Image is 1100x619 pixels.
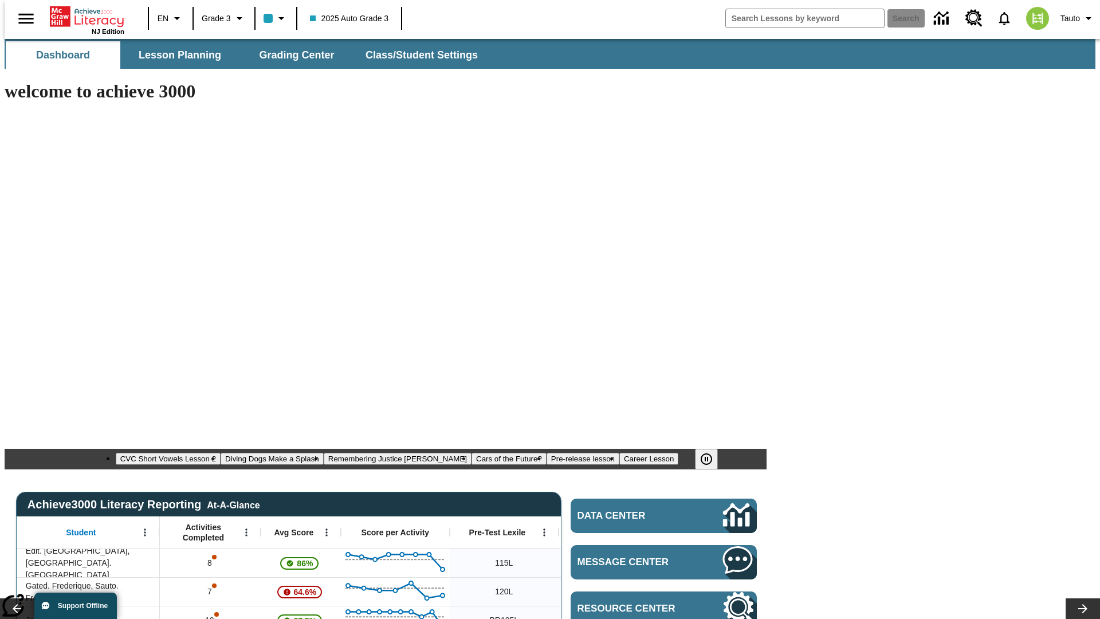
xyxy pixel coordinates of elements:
[274,527,313,538] span: Avg Score
[34,593,117,619] button: Support Offline
[58,602,108,610] span: Support Offline
[989,3,1019,33] a: Notifications
[318,524,335,541] button: Open Menu
[927,3,958,34] a: Data Center
[116,453,221,465] button: Slide 1 CVC Short Vowels Lesson 2
[1026,7,1049,30] img: avatar image
[695,449,718,469] button: Pause
[206,586,214,598] p: 7
[50,4,124,35] div: Home
[324,453,472,465] button: Slide 3 Remembering Justice O'Connor
[469,527,526,538] span: Pre-Test Lexile
[238,524,255,541] button: Open Menu
[695,449,729,469] div: Pause
[5,41,488,69] div: SubNavbar
[261,577,341,606] div: , 64.6%, Attention! This student's Average First Try Score of 64.6% is below 65%, Gated. Frederiq...
[495,557,513,569] span: 115 Lexile, Edit. Dayne, Sauto. Dayne
[207,498,260,511] div: At-A-Glance
[547,453,619,465] button: Slide 5 Pre-release lesson
[26,580,154,604] span: Gated. Frederique, Sauto. Frederique
[136,524,154,541] button: Open Menu
[1066,598,1100,619] button: Lesson carousel, Next
[310,13,389,25] span: 2025 Auto Grade 3
[366,49,478,62] span: Class/Student Settings
[5,39,1095,69] div: SubNavbar
[202,13,231,25] span: Grade 3
[472,453,547,465] button: Slide 4 Cars of the Future?
[1056,8,1100,29] button: Profile/Settings
[139,49,221,62] span: Lesson Planning
[958,3,989,34] a: Resource Center, Will open in new tab
[577,557,689,568] span: Message Center
[289,582,321,602] span: 64.6%
[160,549,261,577] div: 8, One or more Activity scores may be invalid., Edit. Dayne, Sauto. Dayne
[259,8,293,29] button: Class color is light blue. Change class color
[166,522,241,543] span: Activities Completed
[6,41,120,69] button: Dashboard
[1060,13,1080,25] span: Tauto
[92,28,124,35] span: NJ Edition
[123,41,237,69] button: Lesson Planning
[50,5,124,28] a: Home
[206,557,214,569] p: 8
[27,498,260,511] span: Achieve3000 Literacy Reporting
[9,2,43,36] button: Open side menu
[362,527,430,538] span: Score per Activity
[571,545,757,579] a: Message Center
[619,453,678,465] button: Slide 6 Career Lesson
[221,453,324,465] button: Slide 2 Diving Dogs Make a Splash
[259,49,334,62] span: Grading Center
[1019,3,1056,33] button: Select a new avatar
[261,549,341,577] div: , 86%, This student's Average First Try Score 86% is above 75%, Edit. Dayne, Sauto. Dayne
[577,510,685,522] span: Data Center
[356,41,487,69] button: Class/Student Settings
[571,499,757,533] a: Data Center
[158,13,168,25] span: EN
[66,527,96,538] span: Student
[239,41,354,69] button: Grading Center
[577,603,689,614] span: Resource Center
[36,49,90,62] span: Dashboard
[495,586,513,598] span: 120 Lexile, Gated. Frederique, Sauto. Frederique
[160,577,261,606] div: 7, One or more Activity scores may be invalid., Gated. Frederique, Sauto. Frederique
[26,545,154,581] span: Edit. [GEOGRAPHIC_DATA], [GEOGRAPHIC_DATA]. [GEOGRAPHIC_DATA]
[5,81,767,102] h1: welcome to achieve 3000
[152,8,189,29] button: Language: EN, Select a language
[726,9,884,28] input: search field
[536,524,553,541] button: Open Menu
[197,8,251,29] button: Grade: Grade 3, Select a grade
[292,553,317,574] span: 86%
